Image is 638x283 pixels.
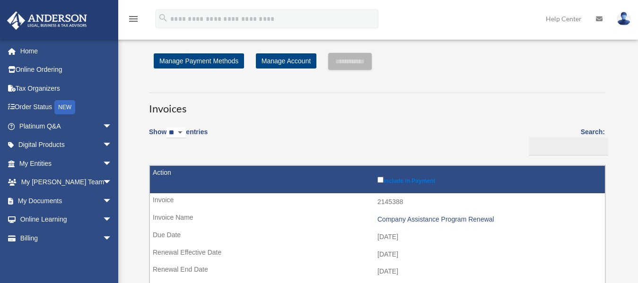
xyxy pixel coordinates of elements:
[377,215,600,223] div: Company Assistance Program Renewal
[7,154,126,173] a: My Entitiesarrow_drop_down
[7,173,126,192] a: My [PERSON_NAME] Teamarrow_drop_down
[377,177,384,183] input: Include in Payment
[377,175,600,184] label: Include in Payment
[150,228,605,246] td: [DATE]
[150,193,605,211] td: 2145388
[103,136,122,155] span: arrow_drop_down
[166,128,186,138] select: Showentries
[149,93,605,116] h3: Invoices
[54,100,75,114] div: NEW
[256,53,316,69] a: Manage Account
[103,229,122,248] span: arrow_drop_down
[529,137,608,155] input: Search:
[149,126,208,148] label: Show entries
[103,210,122,230] span: arrow_drop_down
[7,60,126,79] a: Online Ordering
[617,12,631,26] img: User Pic
[4,11,90,30] img: Anderson Advisors Platinum Portal
[103,191,122,211] span: arrow_drop_down
[526,126,605,155] label: Search:
[7,191,126,210] a: My Documentsarrow_drop_down
[103,117,122,136] span: arrow_drop_down
[150,263,605,281] td: [DATE]
[7,117,126,136] a: Platinum Q&Aarrow_drop_down
[7,42,126,60] a: Home
[128,17,139,25] a: menu
[128,13,139,25] i: menu
[103,154,122,173] span: arrow_drop_down
[103,173,122,192] span: arrow_drop_down
[7,98,126,117] a: Order StatusNEW
[7,136,126,154] a: Digital Productsarrow_drop_down
[158,13,168,23] i: search
[7,79,126,98] a: Tax Organizers
[154,53,244,69] a: Manage Payment Methods
[150,246,605,264] td: [DATE]
[13,248,117,267] a: Open Invoices
[7,229,122,248] a: Billingarrow_drop_down
[7,210,126,229] a: Online Learningarrow_drop_down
